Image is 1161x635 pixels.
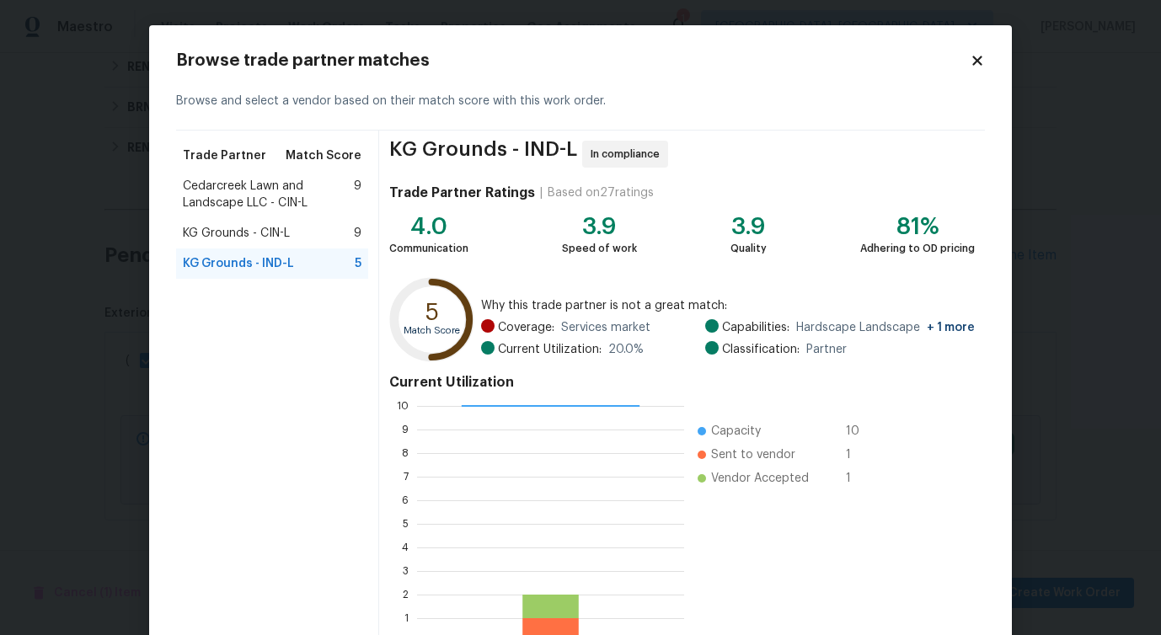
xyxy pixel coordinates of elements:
[397,401,409,411] text: 10
[927,322,975,334] span: + 1 more
[860,240,975,257] div: Adhering to OD pricing
[481,297,975,314] span: Why this trade partner is not a great match:
[591,146,666,163] span: In compliance
[425,301,439,324] text: 5
[389,374,975,391] h4: Current Utilization
[354,178,361,211] span: 9
[402,495,409,505] text: 6
[846,446,873,463] span: 1
[711,470,809,487] span: Vendor Accepted
[561,319,650,336] span: Services market
[562,218,637,235] div: 3.9
[403,519,409,529] text: 5
[722,341,800,358] span: Classification:
[722,319,789,336] span: Capabilities:
[389,141,577,168] span: KG Grounds - IND-L
[402,448,409,458] text: 8
[796,319,975,336] span: Hardscape Landscape
[730,218,767,235] div: 3.9
[402,542,409,552] text: 4
[846,423,873,440] span: 10
[404,472,409,482] text: 7
[176,52,970,69] h2: Browse trade partner matches
[498,319,554,336] span: Coverage:
[860,218,975,235] div: 81%
[608,341,644,358] span: 20.0 %
[355,255,361,272] span: 5
[711,423,761,440] span: Capacity
[730,240,767,257] div: Quality
[404,326,460,335] text: Match Score
[535,184,548,201] div: |
[711,446,795,463] span: Sent to vendor
[389,240,468,257] div: Communication
[403,590,409,600] text: 2
[183,147,266,164] span: Trade Partner
[498,341,602,358] span: Current Utilization:
[404,613,409,623] text: 1
[183,178,354,211] span: Cedarcreek Lawn and Landscape LLC - CIN-L
[402,424,409,435] text: 9
[389,184,535,201] h4: Trade Partner Ratings
[286,147,361,164] span: Match Score
[846,470,873,487] span: 1
[389,218,468,235] div: 4.0
[354,225,361,242] span: 9
[806,341,847,358] span: Partner
[548,184,654,201] div: Based on 27 ratings
[403,566,409,576] text: 3
[183,225,290,242] span: KG Grounds - CIN-L
[562,240,637,257] div: Speed of work
[176,72,985,131] div: Browse and select a vendor based on their match score with this work order.
[183,255,294,272] span: KG Grounds - IND-L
